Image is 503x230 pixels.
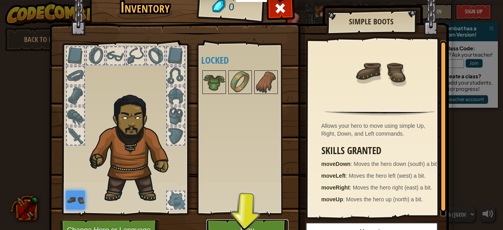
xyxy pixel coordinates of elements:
[351,161,354,167] span: :
[350,184,353,191] span: :
[201,55,300,65] h4: Locked
[346,173,349,179] span: :
[229,71,251,93] img: portrait.png
[203,71,225,93] img: portrait.png
[354,46,406,97] img: portrait.png
[325,110,434,116] img: hr.png
[354,161,439,167] span: Moves the hero down (south) a bit.
[255,71,277,93] img: portrait.png
[321,184,350,191] strong: moveRight
[334,17,408,26] h2: Simple Boots
[321,122,442,138] div: Allows your hero to move using simple Up, Right, Down, and Left commands.
[321,145,442,156] h3: Skills Granted
[321,161,351,167] strong: moveDown
[353,184,432,191] span: Moves the hero right (east) a bit.
[66,191,85,210] img: portrait.png
[321,173,346,179] strong: moveLeft
[321,196,343,202] strong: moveUp
[86,89,182,203] img: duelist_hair.png
[343,196,346,202] span: :
[346,196,423,202] span: Moves the hero up (north) a bit.
[349,173,426,179] span: Moves the hero left (west) a bit.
